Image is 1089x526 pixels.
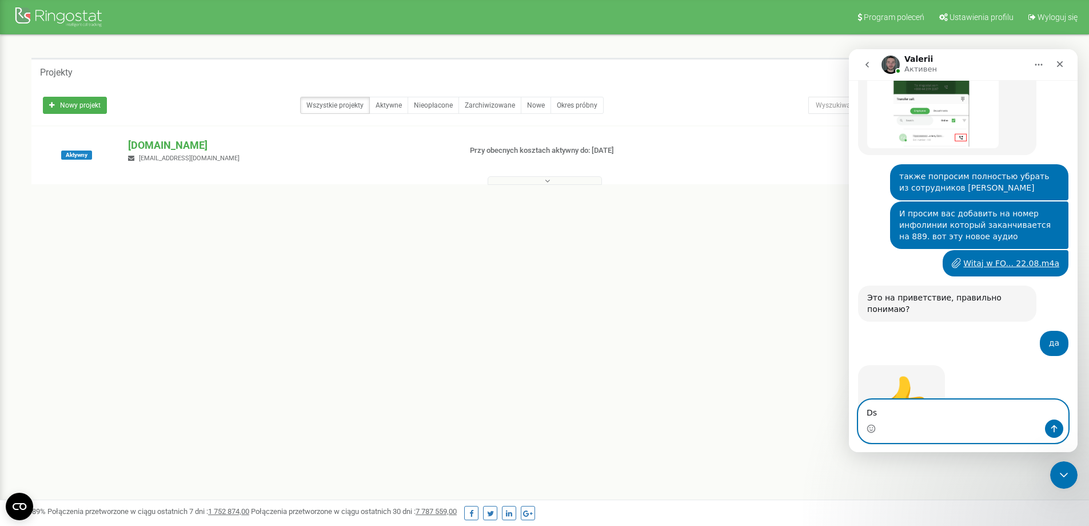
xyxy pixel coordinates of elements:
[864,13,924,22] span: Program poleceń
[808,97,972,114] input: Wyszukiwanie
[43,97,107,114] a: Nowy projekt
[458,97,521,114] a: Zarchiwizowane
[521,97,551,114] a: Nowe
[408,97,459,114] a: Nieopłacone
[300,97,370,114] a: Wszystkie projekty
[369,97,408,114] a: Aktywne
[950,13,1014,22] span: Ustawienia profilu
[849,49,1078,452] iframe: Intercom live chat
[416,507,457,516] u: 7 787 559,00
[6,493,33,520] button: Open CMP widget
[40,68,73,78] h5: Projekty
[1038,13,1078,22] span: Wyloguj się
[251,507,457,516] span: Połączenia przetworzone w ciągu ostatnich 30 dni :
[551,97,604,114] a: Okres próbny
[1050,461,1078,489] iframe: Intercom live chat
[47,507,249,516] span: Połączenia przetworzone w ciągu ostatnich 7 dni :
[61,151,92,160] span: Aktywny
[208,507,249,516] u: 1 752 874,00
[139,155,240,162] span: [EMAIL_ADDRESS][DOMAIN_NAME]
[128,138,451,153] p: [DOMAIN_NAME]
[470,145,708,156] p: Przy obecnych kosztach aktywny do: [DATE]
